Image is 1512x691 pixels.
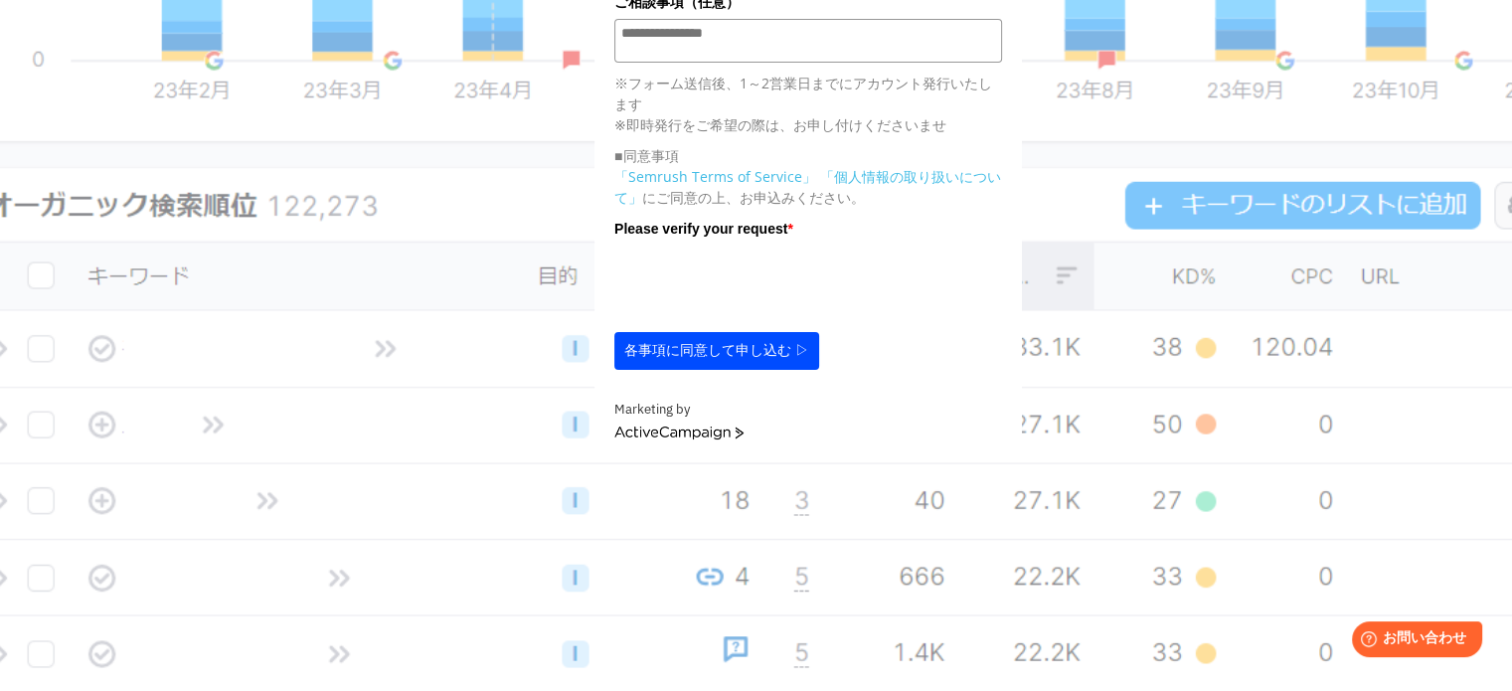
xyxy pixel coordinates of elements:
div: Marketing by [614,400,1002,421]
label: Please verify your request [614,218,1002,240]
iframe: reCAPTCHA [614,245,917,322]
button: 各事項に同意して申し込む ▷ [614,332,819,370]
p: ※フォーム送信後、1～2営業日までにアカウント発行いたします ※即時発行をご希望の際は、お申し付けくださいませ [614,73,1002,135]
a: 「個人情報の取り扱いについて」 [614,167,1001,207]
p: ■同意事項 [614,145,1002,166]
a: 「Semrush Terms of Service」 [614,167,816,186]
iframe: Help widget launcher [1335,613,1490,669]
p: にご同意の上、お申込みください。 [614,166,1002,208]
